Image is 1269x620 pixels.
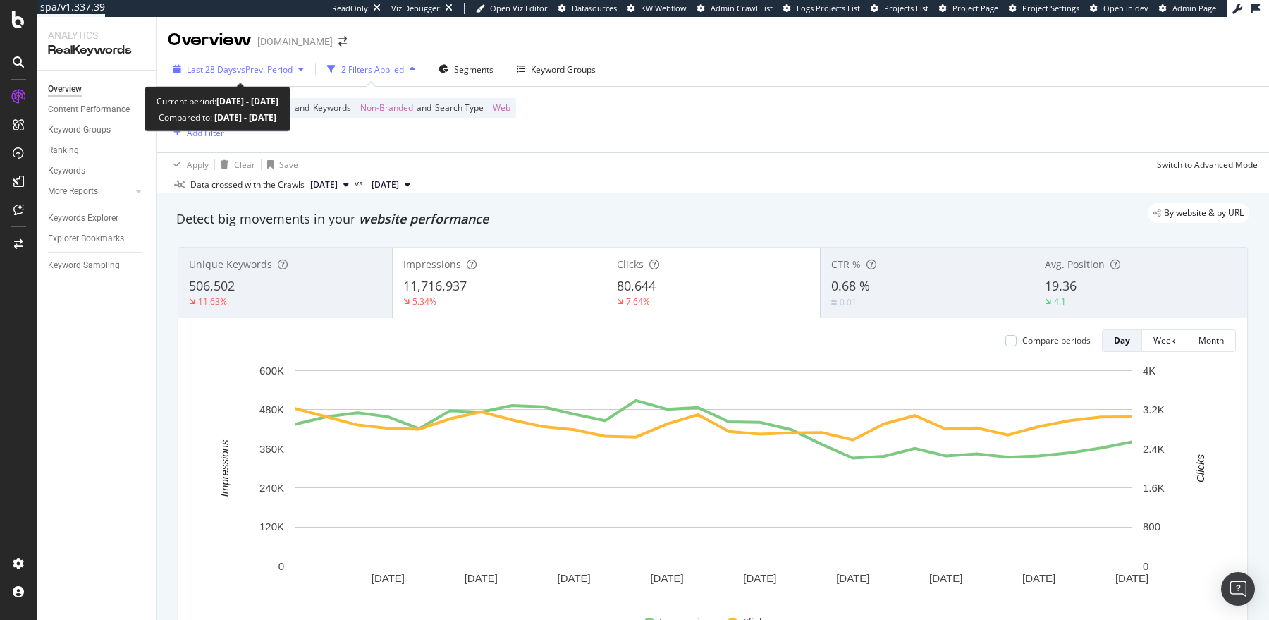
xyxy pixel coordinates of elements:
[366,176,416,193] button: [DATE]
[697,3,773,14] a: Admin Crawl List
[48,82,82,97] div: Overview
[259,403,284,415] text: 480K
[159,109,276,126] div: Compared to:
[313,102,351,114] span: Keywords
[1045,277,1077,294] span: 19.36
[48,184,98,199] div: More Reports
[403,257,461,271] span: Impressions
[305,176,355,193] button: [DATE]
[476,3,548,14] a: Open Viz Editor
[871,3,928,14] a: Projects List
[1153,334,1175,346] div: Week
[48,258,146,273] a: Keyword Sampling
[1143,521,1160,533] text: 800
[372,178,399,191] span: 2025 Aug. 24th
[48,211,146,226] a: Keywords Explorer
[341,63,404,75] div: 2 Filters Applied
[257,35,333,49] div: [DOMAIN_NAME]
[48,102,130,117] div: Content Performance
[190,363,1237,609] svg: A chart.
[198,296,227,308] div: 11.63%
[711,3,773,13] span: Admin Crawl List
[219,439,231,497] text: Impressions
[1143,482,1165,494] text: 1.6K
[1143,560,1148,572] text: 0
[295,102,309,114] span: and
[840,296,857,308] div: 0.01
[939,3,998,14] a: Project Page
[572,3,617,13] span: Datasources
[157,93,278,109] div: Current period:
[1221,572,1255,606] div: Open Intercom Messenger
[641,3,687,13] span: KW Webflow
[279,159,298,171] div: Save
[626,296,650,308] div: 7.64%
[338,37,347,47] div: arrow-right-arrow-left
[234,159,255,171] div: Clear
[189,277,235,294] span: 506,502
[48,143,146,158] a: Ranking
[465,572,498,584] text: [DATE]
[929,572,962,584] text: [DATE]
[1115,572,1148,584] text: [DATE]
[360,98,413,118] span: Non-Branded
[237,63,293,75] span: vs Prev. Period
[215,153,255,176] button: Clear
[1142,329,1187,352] button: Week
[1143,443,1165,455] text: 2.4K
[433,58,499,80] button: Segments
[48,211,118,226] div: Keywords Explorer
[1009,3,1079,14] a: Project Settings
[48,102,146,117] a: Content Performance
[617,277,656,294] span: 80,644
[1114,334,1130,346] div: Day
[831,277,870,294] span: 0.68 %
[1151,153,1258,176] button: Switch to Advanced Mode
[1172,3,1216,13] span: Admin Page
[48,258,120,273] div: Keyword Sampling
[831,257,861,271] span: CTR %
[952,3,998,13] span: Project Page
[372,572,405,584] text: [DATE]
[391,3,442,14] div: Viz Debugger:
[836,572,869,584] text: [DATE]
[531,63,596,75] div: Keyword Groups
[1045,257,1105,271] span: Avg. Position
[1194,454,1206,482] text: Clicks
[48,164,146,178] a: Keywords
[332,3,370,14] div: ReadOnly:
[48,28,145,42] div: Analytics
[743,572,776,584] text: [DATE]
[310,178,338,191] span: 2025 Sep. 21st
[486,102,491,114] span: =
[321,58,421,80] button: 2 Filters Applied
[831,300,837,305] img: Equal
[48,123,111,138] div: Keyword Groups
[558,572,591,584] text: [DATE]
[1103,3,1148,13] span: Open in dev
[403,277,467,294] span: 11,716,937
[216,95,278,107] b: [DATE] - [DATE]
[48,42,145,59] div: RealKeywords
[1143,365,1155,377] text: 4K
[212,111,276,123] b: [DATE] - [DATE]
[259,521,284,533] text: 120K
[1022,572,1055,584] text: [DATE]
[48,231,146,246] a: Explorer Bookmarks
[262,153,298,176] button: Save
[48,123,146,138] a: Keyword Groups
[1090,3,1148,14] a: Open in dev
[187,159,209,171] div: Apply
[493,98,510,118] span: Web
[1054,296,1066,308] div: 4.1
[1159,3,1216,14] a: Admin Page
[259,482,284,494] text: 240K
[190,178,305,191] div: Data crossed with the Crawls
[189,257,272,271] span: Unique Keywords
[1198,334,1224,346] div: Month
[48,184,132,199] a: More Reports
[490,3,548,13] span: Open Viz Editor
[168,124,224,141] button: Add Filter
[558,3,617,14] a: Datasources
